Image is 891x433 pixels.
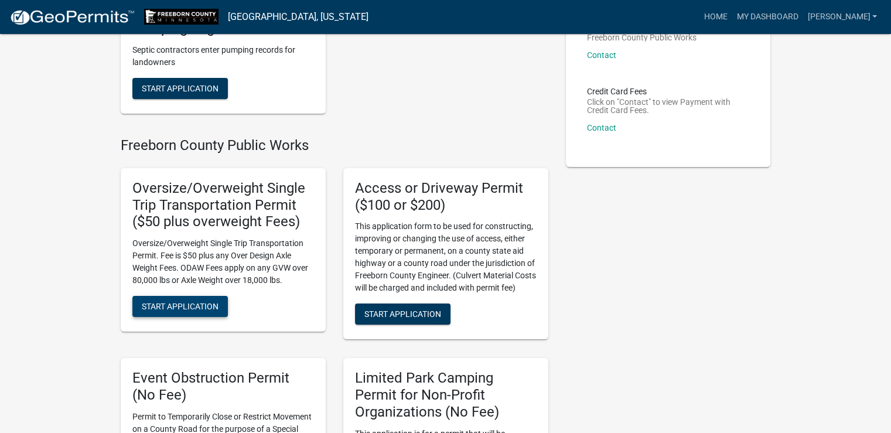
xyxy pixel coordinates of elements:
[121,137,548,154] h4: Freeborn County Public Works
[132,296,228,317] button: Start Application
[587,50,616,60] a: Contact
[132,78,228,99] button: Start Application
[228,7,368,27] a: [GEOGRAPHIC_DATA], [US_STATE]
[132,370,314,404] h5: Event Obstruction Permit (No Fee)
[132,44,314,69] p: Septic contractors enter pumping records for landowners
[587,33,697,42] p: Freeborn County Public Works
[144,9,219,25] img: Freeborn County, Minnesota
[587,87,750,96] p: Credit Card Fees
[142,302,219,311] span: Start Application
[732,6,803,28] a: My Dashboard
[355,220,537,294] p: This application form to be used for constructing, improving or changing the use of access, eithe...
[132,237,314,287] p: Oversize/Overweight Single Trip Transportation Permit. Fee is $50 plus any Over Design Axle Weigh...
[355,370,537,420] h5: Limited Park Camping Permit for Non-Profit Organizations (No Fee)
[699,6,732,28] a: Home
[355,304,450,325] button: Start Application
[355,180,537,214] h5: Access or Driveway Permit ($100 or $200)
[803,6,882,28] a: [PERSON_NAME]
[132,180,314,230] h5: Oversize/Overweight Single Trip Transportation Permit ($50 plus overweight Fees)
[587,98,750,114] p: Click on "Contact" to view Payment with Credit Card Fees.
[364,309,441,319] span: Start Application
[587,123,616,132] a: Contact
[142,84,219,93] span: Start Application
